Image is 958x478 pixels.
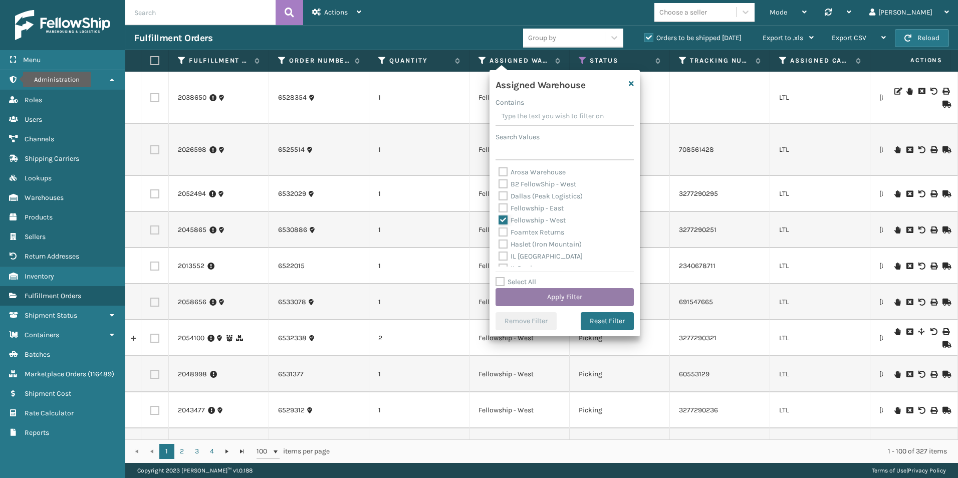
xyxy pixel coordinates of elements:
input: Type the text you wish to filter on [496,108,634,126]
td: LTL [770,124,870,176]
i: Void BOL [918,371,924,378]
i: Mark as Shipped [942,146,948,153]
i: On Hold [894,328,900,335]
label: B2 FellowShip - West [499,180,576,188]
label: Assigned Carrier Service [790,56,851,65]
td: 1 [369,284,469,320]
button: Remove Filter [496,312,557,330]
span: Inventory [25,272,54,281]
a: 2026598 [178,145,206,155]
i: Print BOL [930,407,936,414]
td: 1 [369,72,469,124]
a: 6525514 [278,145,305,155]
td: Fellowship - West [469,124,570,176]
a: 6533078 [278,297,306,307]
span: Return Addresses [25,252,79,261]
label: Order Number [289,56,350,65]
a: 2 [174,444,189,459]
td: 1 [369,176,469,212]
i: On Hold [894,263,900,270]
i: Cancel Fulfillment Order [906,263,912,270]
i: On Hold [894,190,900,197]
span: Reports [25,428,49,437]
i: On Hold [894,407,900,414]
td: Fellowship - West [469,72,570,124]
a: 6528354 [278,93,307,103]
label: Select All [496,278,536,286]
i: Mark as Shipped [942,263,948,270]
td: 3277290251 [670,212,770,248]
i: Print BOL [930,299,936,306]
i: Cancel Fulfillment Order [906,328,912,335]
p: Copyright 2023 [PERSON_NAME]™ v 1.0.188 [137,463,253,478]
td: 708561428 [670,124,770,176]
i: Print BOL [942,88,948,95]
i: Mark as Shipped [942,407,948,414]
i: Split Fulfillment Order [918,328,924,335]
label: Fellowship - East [499,204,564,212]
label: Contains [496,97,524,108]
label: Search Values [496,132,540,142]
i: Void BOL [930,328,936,335]
td: 691547699 [670,428,770,464]
span: Shipping Carriers [25,154,79,163]
a: 4 [204,444,219,459]
span: Marketplace Orders [25,370,86,378]
span: Actions [324,8,348,17]
i: Cancel Fulfillment Order [906,190,912,197]
div: | [872,463,946,478]
div: 1 - 100 of 327 items [344,446,947,456]
span: Actions [879,52,948,69]
label: Fellowship - West [499,216,566,224]
a: Terms of Use [872,467,906,474]
td: LTL [770,392,870,428]
i: Void BOL [918,226,924,233]
td: Fellowship - West [469,212,570,248]
td: LTL [770,176,870,212]
i: Mark as Shipped [942,226,948,233]
label: Haslet (Iron Mountain) [499,240,582,249]
a: Go to the last page [234,444,250,459]
a: 6532029 [278,189,306,199]
td: LTL [770,356,870,392]
td: Picking [570,392,670,428]
label: Assigned Warehouse [490,56,550,65]
label: Orders to be shipped [DATE] [644,34,742,42]
span: Shipment Cost [25,389,71,398]
i: On Hold [894,371,900,378]
td: 1 [369,428,469,464]
i: Mark as Shipped [942,190,948,197]
td: 2 [369,320,469,356]
span: Export to .xls [763,34,803,42]
span: ( 116489 ) [88,370,114,378]
div: Choose a seller [659,7,707,18]
a: 2013552 [178,261,204,271]
i: Cancel Fulfillment Order [906,407,912,414]
td: 3277290295 [670,176,770,212]
i: Print BOL [930,190,936,197]
td: LTL [770,212,870,248]
a: 2045865 [178,225,206,235]
td: Fellowship - West [469,176,570,212]
a: 2043477 [178,405,205,415]
a: 6531377 [278,369,304,379]
td: LTL [770,428,870,464]
td: Picking [570,320,670,356]
i: Print BOL [930,263,936,270]
span: Export CSV [832,34,866,42]
span: Lookups [25,174,52,182]
td: 691547665 [670,284,770,320]
span: Shipment Status [25,311,77,320]
td: 1 [369,124,469,176]
i: Cancel Fulfillment Order [906,226,912,233]
span: Mode [770,8,787,17]
i: Mark as Shipped [942,371,948,378]
i: Void BOL [918,299,924,306]
i: Print BOL [930,146,936,153]
a: 6529312 [278,405,305,415]
i: On Hold [906,88,912,95]
i: Mark as Shipped [942,341,948,348]
td: LTL [770,320,870,356]
i: On Hold [894,226,900,233]
span: Batches [25,350,50,359]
